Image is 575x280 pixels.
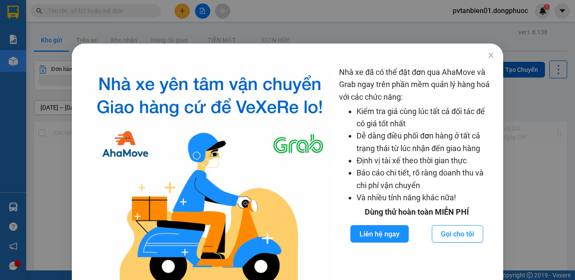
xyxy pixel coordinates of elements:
[432,225,483,243] button: Gọi cho tôi
[356,167,494,192] li: Báo cáo chi tiết, rõ ràng doanh thu và chi phí vận chuyển
[441,229,474,240] span: Gọi cho tôi
[479,44,503,68] button: Close
[360,229,400,240] span: Liên hệ ngay
[356,105,494,130] li: Kiểm tra giá cùng lúc tất cả đối tác để có giá tốt nhất
[350,225,409,243] button: Liên hệ ngay
[356,192,494,204] li: Và nhiều tính năng khác nữa!
[356,155,494,167] li: Định vị tài xế theo thời gian thực
[356,130,494,155] li: Dễ dàng điều phối đơn hàng ở tất cả trạng thái từ lúc nhận đến giao hàng
[339,206,494,218] div: Dùng thử hoàn toàn MIỄN PHÍ
[488,52,494,59] span: close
